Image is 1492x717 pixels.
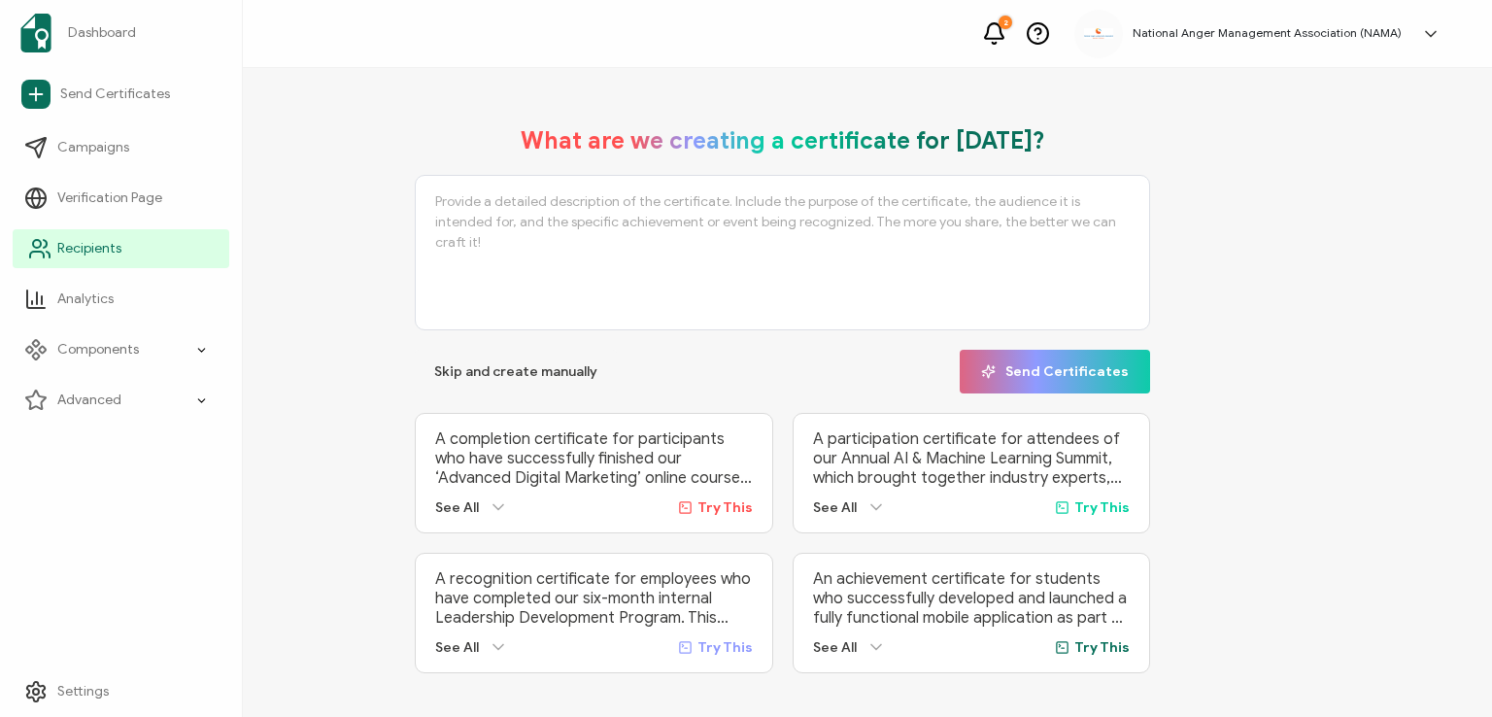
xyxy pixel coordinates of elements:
[60,85,170,104] span: Send Certificates
[1074,639,1130,656] span: Try This
[434,365,597,379] span: Skip and create manually
[1074,499,1130,516] span: Try This
[13,179,229,218] a: Verification Page
[13,6,229,60] a: Dashboard
[960,350,1150,393] button: Send Certificates
[813,639,857,656] span: See All
[13,672,229,711] a: Settings
[57,239,121,258] span: Recipients
[981,364,1129,379] span: Send Certificates
[57,138,129,157] span: Campaigns
[521,126,1045,155] h1: What are we creating a certificate for [DATE]?
[57,340,139,359] span: Components
[697,639,753,656] span: Try This
[813,499,857,516] span: See All
[13,280,229,319] a: Analytics
[57,682,109,701] span: Settings
[999,16,1012,29] div: 2
[13,128,229,167] a: Campaigns
[415,350,617,393] button: Skip and create manually
[697,499,753,516] span: Try This
[13,229,229,268] a: Recipients
[813,429,1130,488] p: A participation certificate for attendees of our Annual AI & Machine Learning Summit, which broug...
[435,499,479,516] span: See All
[435,569,752,628] p: A recognition certificate for employees who have completed our six-month internal Leadership Deve...
[68,23,136,43] span: Dashboard
[57,391,121,410] span: Advanced
[20,14,51,52] img: sertifier-logomark-colored.svg
[435,429,752,488] p: A completion certificate for participants who have successfully finished our ‘Advanced Digital Ma...
[13,72,229,117] a: Send Certificates
[1133,26,1402,40] h5: National Anger Management Association (NAMA)
[57,188,162,208] span: Verification Page
[57,290,114,309] span: Analytics
[1084,28,1113,39] img: 3ca2817c-e862-47f7-b2ec-945eb25c4a6c.jpg
[435,639,479,656] span: See All
[813,569,1130,628] p: An achievement certificate for students who successfully developed and launched a fully functiona...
